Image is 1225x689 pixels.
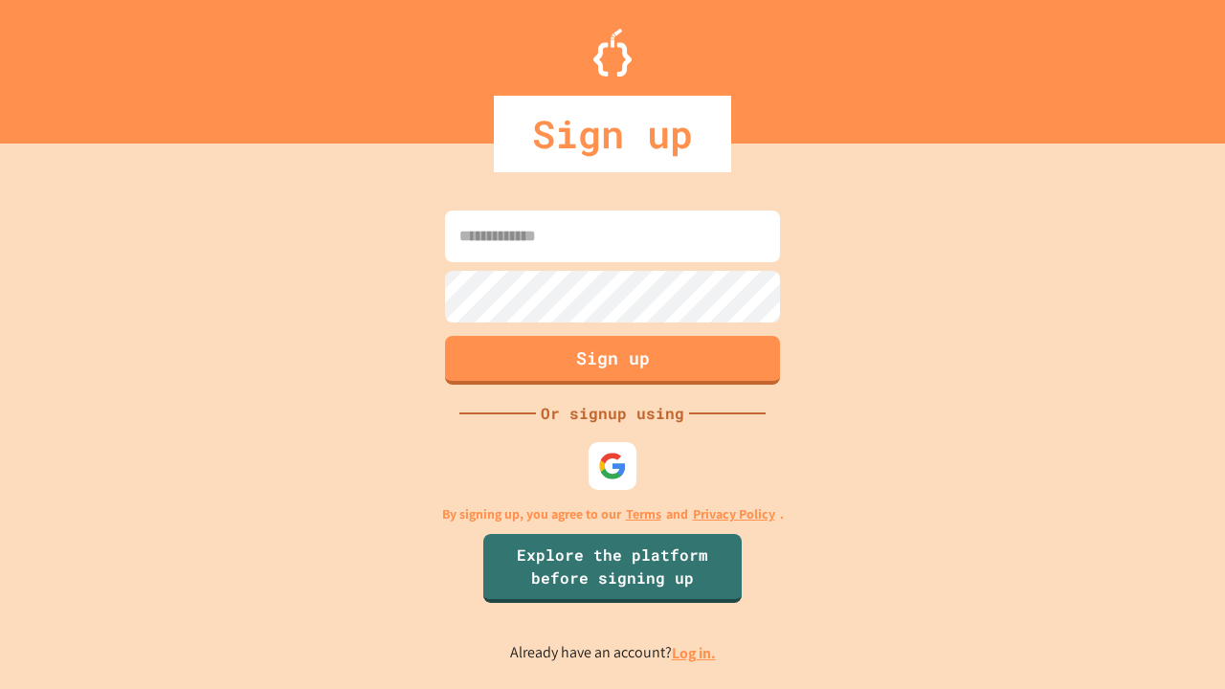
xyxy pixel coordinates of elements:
[626,504,661,524] a: Terms
[494,96,731,172] div: Sign up
[510,641,716,665] p: Already have an account?
[445,336,780,385] button: Sign up
[693,504,775,524] a: Privacy Policy
[442,504,784,524] p: By signing up, you agree to our and .
[598,452,627,480] img: google-icon.svg
[593,29,632,77] img: Logo.svg
[536,402,689,425] div: Or signup using
[672,643,716,663] a: Log in.
[483,534,742,603] a: Explore the platform before signing up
